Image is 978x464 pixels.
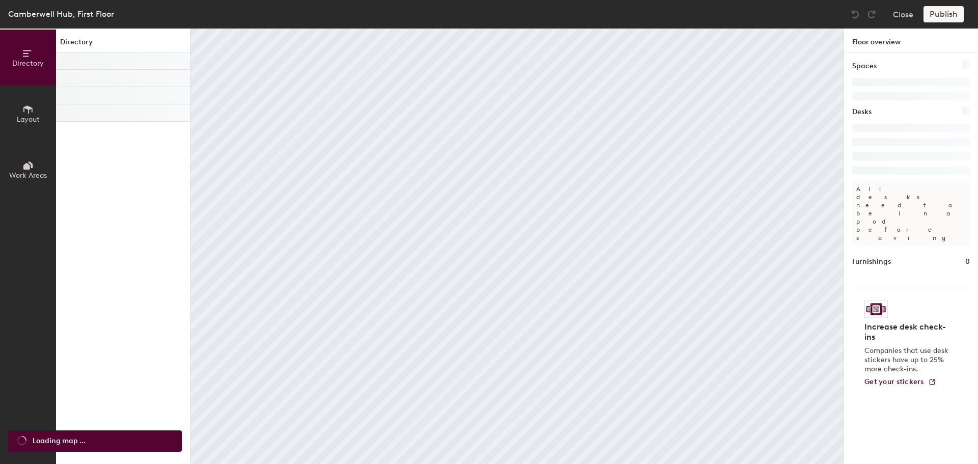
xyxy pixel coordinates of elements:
[12,59,44,68] span: Directory
[852,61,877,72] h1: Spaces
[844,29,978,52] h1: Floor overview
[33,435,86,447] span: Loading map ...
[17,115,40,124] span: Layout
[866,9,877,19] img: Redo
[850,9,860,19] img: Undo
[965,256,970,267] h1: 0
[852,181,970,246] p: All desks need to be in a pod before saving
[9,171,47,180] span: Work Areas
[893,6,913,22] button: Close
[852,106,872,118] h1: Desks
[864,377,924,386] span: Get your stickers
[864,346,952,374] p: Companies that use desk stickers have up to 25% more check-ins.
[864,322,952,342] h4: Increase desk check-ins
[864,301,888,318] img: Sticker logo
[8,8,114,20] div: Camberwell Hub, First Floor
[852,256,891,267] h1: Furnishings
[56,37,190,52] h1: Directory
[191,29,844,464] canvas: Map
[864,378,936,387] a: Get your stickers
